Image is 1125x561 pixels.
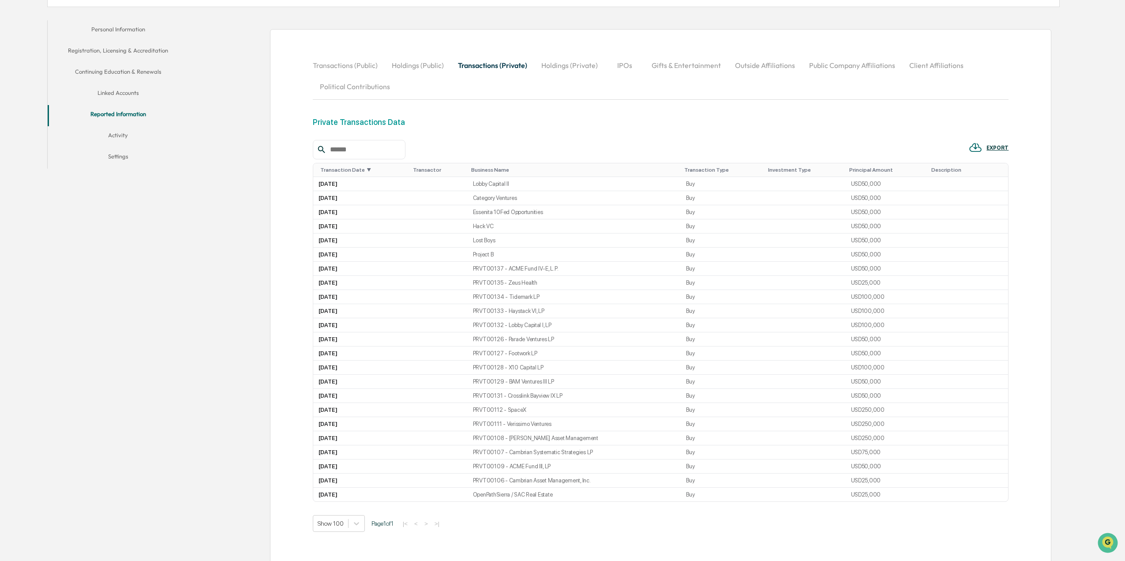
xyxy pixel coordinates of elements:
span: Data Lookup [18,128,56,137]
td: USD25,000 [846,276,928,290]
div: 🗄️ [64,112,71,119]
td: PRVT00131 - Crosslink Bayview IX LP [468,389,681,403]
button: Start new chat [150,70,161,81]
td: Buy [681,290,765,304]
td: [DATE] [313,262,409,276]
td: [DATE] [313,431,409,445]
td: Buy [681,459,765,474]
div: Toggle SortBy [996,167,1005,173]
td: [DATE] [313,177,409,191]
button: >| [432,520,442,527]
span: Page 1 of 1 [371,520,394,527]
td: Buy [681,262,765,276]
img: EXPORT [969,141,982,154]
td: USD50,000 [846,262,928,276]
div: Toggle SortBy [931,167,985,173]
button: > [422,520,431,527]
td: [DATE] [313,304,409,318]
td: Buy [681,488,765,501]
td: PRVT00129 - BAM Ventures III LP [468,375,681,389]
td: PRVT00111 - Verissimo Ventures [468,417,681,431]
td: Buy [681,276,765,290]
td: USD100,000 [846,290,928,304]
a: 🗄️Attestations [60,108,113,124]
td: [DATE] [313,389,409,403]
img: 1746055101610-c473b297-6a78-478c-a979-82029cc54cd1 [9,68,25,83]
td: PRVT00134 - Tidemark LP [468,290,681,304]
td: PRVT00126 - Parade Ventures LP [468,332,681,346]
div: Toggle SortBy [684,167,761,173]
td: Buy [681,403,765,417]
button: Registration, Licensing & Accreditation [48,41,189,63]
td: Buy [681,177,765,191]
button: Continuing Education & Renewals [48,63,189,84]
td: Buy [681,375,765,389]
td: Buy [681,389,765,403]
td: USD250,000 [846,431,928,445]
td: Buy [681,431,765,445]
td: Lobby Capital II [468,177,681,191]
div: Toggle SortBy [320,167,406,173]
button: Activity [48,126,189,147]
td: Hack VC [468,219,681,233]
button: Personal Information [48,20,189,41]
td: USD50,000 [846,346,928,361]
td: PRVT00112 - SpaceX [468,403,681,417]
p: How can we help? [9,19,161,33]
button: Holdings (Public) [385,55,451,76]
button: < [412,520,420,527]
div: Toggle SortBy [768,167,842,173]
td: [DATE] [313,205,409,219]
td: Buy [681,474,765,488]
span: ▼ [367,167,371,173]
td: Buy [681,346,765,361]
td: Lost Boys [468,233,681,248]
td: Essenita 10Fed Opportunities [468,205,681,219]
td: Buy [681,191,765,205]
td: [DATE] [313,375,409,389]
td: Buy [681,205,765,219]
div: 🖐️ [9,112,16,119]
td: [DATE] [313,191,409,205]
td: [DATE] [313,474,409,488]
span: Preclearance [18,111,57,120]
td: PRVT00128 - X10 Capital LP [468,361,681,375]
td: [DATE] [313,318,409,332]
td: USD75,000 [846,445,928,459]
td: PRVT00133 - Haystack VI, LP [468,304,681,318]
td: USD50,000 [846,205,928,219]
div: Toggle SortBy [413,167,464,173]
td: [DATE] [313,488,409,501]
td: Buy [681,318,765,332]
td: [DATE] [313,459,409,474]
td: PRVT00109 - ACME Fund III, LP [468,459,681,474]
div: Toggle SortBy [471,167,677,173]
div: Private Transactions Data [313,117,405,127]
iframe: Open customer support [1097,532,1121,556]
td: [DATE] [313,248,409,262]
td: USD25,000 [846,474,928,488]
div: secondary tabs example [48,20,189,169]
td: PRVT00108 - [PERSON_NAME] Asset Management [468,431,681,445]
td: PRVT00107 - Cambrian Systematic Strategies LP [468,445,681,459]
button: Transactions (Private) [451,55,534,76]
td: Buy [681,304,765,318]
td: Project B [468,248,681,262]
td: [DATE] [313,290,409,304]
td: USD50,000 [846,191,928,205]
td: Buy [681,332,765,346]
td: PRVT00135 - Zeus Health [468,276,681,290]
td: PRVT00106 - Cambrian Asset Management, Inc. [468,474,681,488]
td: [DATE] [313,361,409,375]
td: Buy [681,417,765,431]
td: [DATE] [313,445,409,459]
td: USD50,000 [846,177,928,191]
td: USD100,000 [846,361,928,375]
td: USD50,000 [846,375,928,389]
td: [DATE] [313,403,409,417]
div: Toggle SortBy [849,167,925,173]
div: EXPORT [986,145,1009,151]
td: USD250,000 [846,403,928,417]
button: IPOs [605,55,645,76]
